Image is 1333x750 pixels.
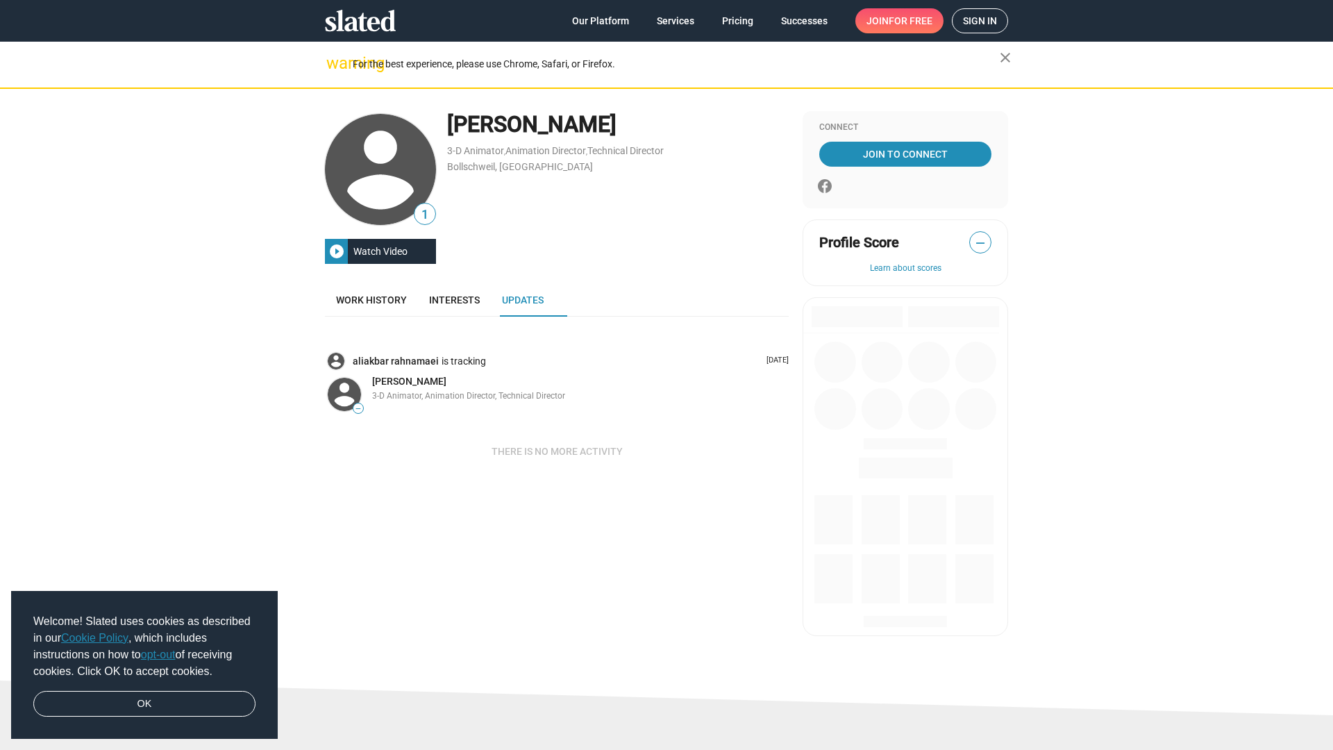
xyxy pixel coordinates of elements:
[722,8,753,33] span: Pricing
[822,142,989,167] span: Join To Connect
[646,8,705,33] a: Services
[418,283,491,317] a: Interests
[819,233,899,252] span: Profile Score
[819,263,991,274] button: Learn about scores
[491,283,555,317] a: Updates
[325,283,418,317] a: Work history
[505,145,586,156] a: Animation Director
[504,148,505,156] span: ,
[997,49,1014,66] mat-icon: close
[561,8,640,33] a: Our Platform
[325,239,436,264] button: Watch Video
[770,8,839,33] a: Successes
[372,391,565,401] span: 3-D Animator, Animation Director, Technical Director
[587,145,664,156] a: Technical Director
[447,161,593,172] a: Bollschweil, [GEOGRAPHIC_DATA]
[353,405,363,412] span: —
[963,9,997,33] span: Sign in
[889,8,932,33] span: for free
[866,8,932,33] span: Join
[429,294,480,306] span: Interests
[657,8,694,33] span: Services
[761,356,789,366] p: [DATE]
[819,122,991,133] div: Connect
[447,110,789,140] div: [PERSON_NAME]
[480,439,634,464] button: There is no more activity
[970,234,991,252] span: —
[952,8,1008,33] a: Sign in
[141,649,176,660] a: opt-out
[442,355,489,368] span: is tracking
[572,8,629,33] span: Our Platform
[348,239,413,264] div: Watch Video
[353,355,442,368] a: aliakbar rahnamaei
[586,148,587,156] span: ,
[11,591,278,740] div: cookieconsent
[502,294,544,306] span: Updates
[414,206,435,224] span: 1
[447,145,504,156] a: 3-D Animator
[328,243,345,260] mat-icon: play_circle_filled
[711,8,764,33] a: Pricing
[372,375,446,388] a: [PERSON_NAME]
[855,8,944,33] a: Joinfor free
[33,691,255,717] a: dismiss cookie message
[372,376,446,387] span: [PERSON_NAME]
[61,632,128,644] a: Cookie Policy
[326,55,343,72] mat-icon: warning
[819,142,991,167] a: Join To Connect
[336,294,407,306] span: Work history
[353,55,1000,74] div: For the best experience, please use Chrome, Safari, or Firefox.
[492,439,623,464] span: There is no more activity
[33,613,255,680] span: Welcome! Slated uses cookies as described in our , which includes instructions on how to of recei...
[781,8,828,33] span: Successes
